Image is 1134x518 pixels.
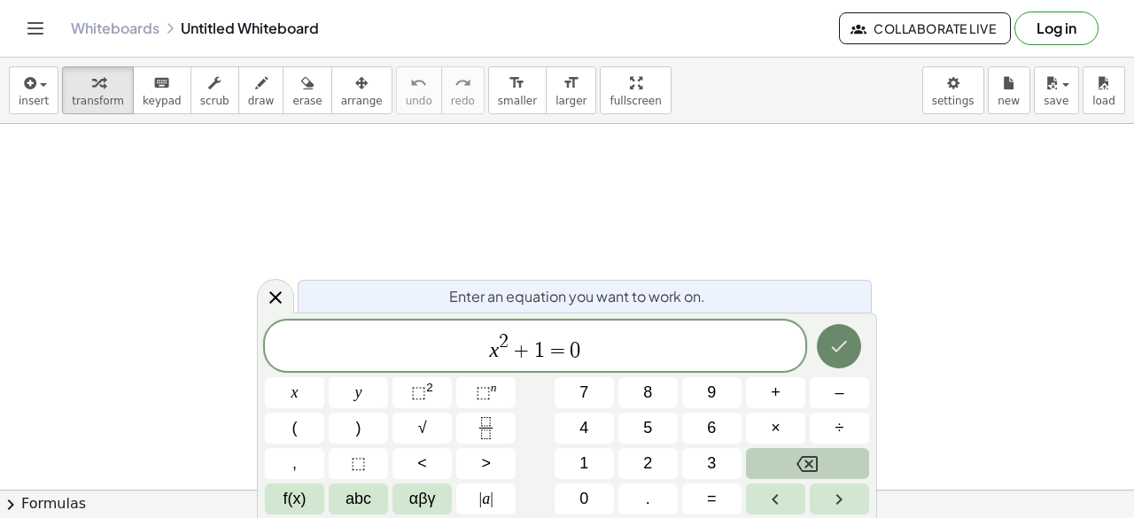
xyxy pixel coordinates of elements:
[682,377,742,408] button: 9
[153,73,170,94] i: keyboard
[409,487,436,511] span: αβγ
[771,381,781,405] span: +
[346,487,371,511] span: abc
[499,332,509,352] span: 2
[71,19,159,37] a: Whiteboards
[932,95,975,107] span: settings
[72,95,124,107] span: transform
[643,381,652,405] span: 8
[143,95,182,107] span: keypad
[292,452,297,475] span: ,
[810,483,869,514] button: Right arrow
[9,66,58,114] button: insert
[355,381,362,405] span: y
[498,95,537,107] span: smaller
[1092,95,1115,107] span: load
[490,338,500,361] var: x
[351,452,366,475] span: ⬚
[988,66,1030,114] button: new
[570,340,580,361] span: 0
[418,416,427,440] span: √
[998,95,1020,107] span: new
[839,12,1011,44] button: Collaborate Live
[456,377,516,408] button: Superscript
[331,66,392,114] button: arrange
[610,95,661,107] span: fullscreen
[618,448,678,479] button: 2
[200,95,229,107] span: scrub
[356,416,361,440] span: )
[643,452,652,475] span: 2
[707,452,716,475] span: 3
[238,66,284,114] button: draw
[563,73,579,94] i: format_size
[265,377,324,408] button: x
[707,487,717,511] span: =
[283,487,307,511] span: f(x)
[555,483,614,514] button: 0
[479,490,483,507] span: |
[491,381,497,394] sup: n
[329,377,388,408] button: y
[618,413,678,444] button: 5
[490,490,493,507] span: |
[555,95,586,107] span: larger
[456,413,516,444] button: Fraction
[509,340,534,361] span: +
[618,483,678,514] button: .
[410,73,427,94] i: undo
[746,377,805,408] button: Plus
[19,95,49,107] span: insert
[922,66,984,114] button: settings
[707,416,716,440] span: 6
[746,483,805,514] button: Left arrow
[449,286,705,307] span: Enter an equation you want to work on.
[454,73,471,94] i: redo
[810,377,869,408] button: Minus
[265,483,324,514] button: Functions
[646,487,650,511] span: .
[835,381,843,405] span: –
[555,377,614,408] button: 7
[771,416,781,440] span: ×
[579,452,588,475] span: 1
[643,416,652,440] span: 5
[426,381,433,394] sup: 2
[1034,66,1079,114] button: save
[579,381,588,405] span: 7
[292,416,298,440] span: (
[265,448,324,479] button: ,
[329,483,388,514] button: Alphabet
[555,413,614,444] button: 4
[555,448,614,479] button: 1
[835,416,844,440] span: ÷
[618,377,678,408] button: 8
[265,413,324,444] button: (
[817,324,861,368] button: Done
[417,452,427,475] span: <
[441,66,485,114] button: redoredo
[1044,95,1068,107] span: save
[291,381,299,405] span: x
[746,448,869,479] button: Backspace
[392,377,452,408] button: Squared
[579,487,588,511] span: 0
[481,452,491,475] span: >
[707,381,716,405] span: 9
[546,66,596,114] button: format_sizelarger
[329,448,388,479] button: Placeholder
[292,95,322,107] span: erase
[451,95,475,107] span: redo
[411,383,426,401] span: ⬚
[62,66,134,114] button: transform
[534,340,545,361] span: 1
[479,487,493,511] span: a
[579,416,588,440] span: 4
[283,66,331,114] button: erase
[746,413,805,444] button: Times
[600,66,671,114] button: fullscreen
[392,483,452,514] button: Greek alphabet
[1083,66,1125,114] button: load
[854,20,996,36] span: Collaborate Live
[682,413,742,444] button: 6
